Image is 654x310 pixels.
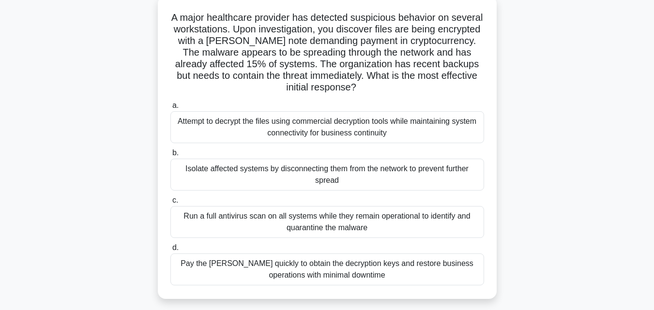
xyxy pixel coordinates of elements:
h5: A major healthcare provider has detected suspicious behavior on several workstations. Upon invest... [169,12,485,94]
div: Pay the [PERSON_NAME] quickly to obtain the decryption keys and restore business operations with ... [170,253,484,285]
span: c. [172,196,178,204]
div: Isolate affected systems by disconnecting them from the network to prevent further spread [170,159,484,191]
span: b. [172,148,179,157]
span: a. [172,101,179,109]
div: Attempt to decrypt the files using commercial decryption tools while maintaining system connectiv... [170,111,484,143]
div: Run a full antivirus scan on all systems while they remain operational to identify and quarantine... [170,206,484,238]
span: d. [172,243,179,251]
